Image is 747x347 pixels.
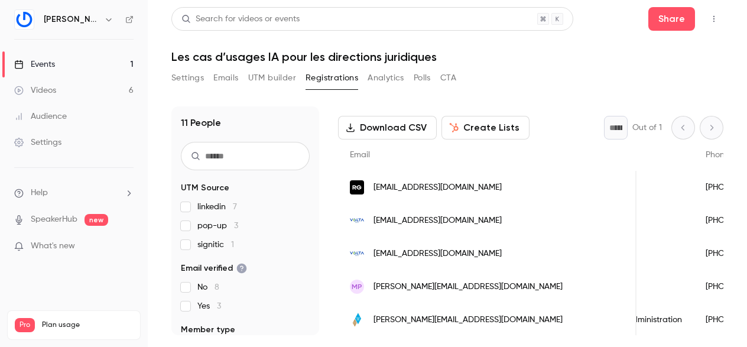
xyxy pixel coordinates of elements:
button: Registrations [306,69,358,87]
img: volta-developpement.fr [350,247,364,261]
button: Create Lists [441,116,530,140]
button: Emails [213,69,238,87]
button: UTM builder [248,69,296,87]
a: SpeakerHub [31,213,77,226]
button: Analytics [368,69,404,87]
span: signitic [197,239,234,251]
span: No [197,281,219,293]
span: 7 [233,203,237,211]
span: [EMAIL_ADDRESS][DOMAIN_NAME] [373,248,502,260]
span: pop-up [197,220,238,232]
span: [PERSON_NAME][EMAIL_ADDRESS][DOMAIN_NAME] [373,281,563,293]
div: Videos [14,85,56,96]
button: Share [648,7,695,31]
span: Email [350,151,370,159]
div: Events [14,59,55,70]
span: [EMAIL_ADDRESS][DOMAIN_NAME] [373,181,502,194]
span: 3 [217,302,221,310]
button: Download CSV [338,116,437,140]
span: Email verified [181,262,247,274]
span: What's new [31,240,75,252]
img: renault.com [350,180,364,194]
span: 1 [231,241,234,249]
div: Settings [14,137,61,148]
li: help-dropdown-opener [14,187,134,199]
span: 3 [234,222,238,230]
span: Pro [15,318,35,332]
button: Polls [414,69,431,87]
h1: Les cas d’usages IA pour les directions juridiques [171,50,723,64]
img: volta-developpement.fr [350,213,364,228]
div: Audience [14,111,67,122]
span: [PERSON_NAME][EMAIL_ADDRESS][DOMAIN_NAME] [373,314,563,326]
button: Settings [171,69,204,87]
img: croissy.com [350,313,364,327]
h1: 11 People [181,116,221,130]
span: Yes [197,300,221,312]
span: UTM Source [181,182,229,194]
span: linkedin [197,201,237,213]
span: 8 [215,283,219,291]
div: Search for videos or events [181,13,300,25]
span: Member type [181,324,235,336]
span: new [85,214,108,226]
p: Out of 1 [632,122,662,134]
h6: [PERSON_NAME] [44,14,99,25]
button: CTA [440,69,456,87]
img: Gino LegalTech [15,10,34,29]
span: [EMAIL_ADDRESS][DOMAIN_NAME] [373,215,502,227]
span: Plan usage [42,320,133,330]
span: Help [31,187,48,199]
span: MP [352,281,362,292]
